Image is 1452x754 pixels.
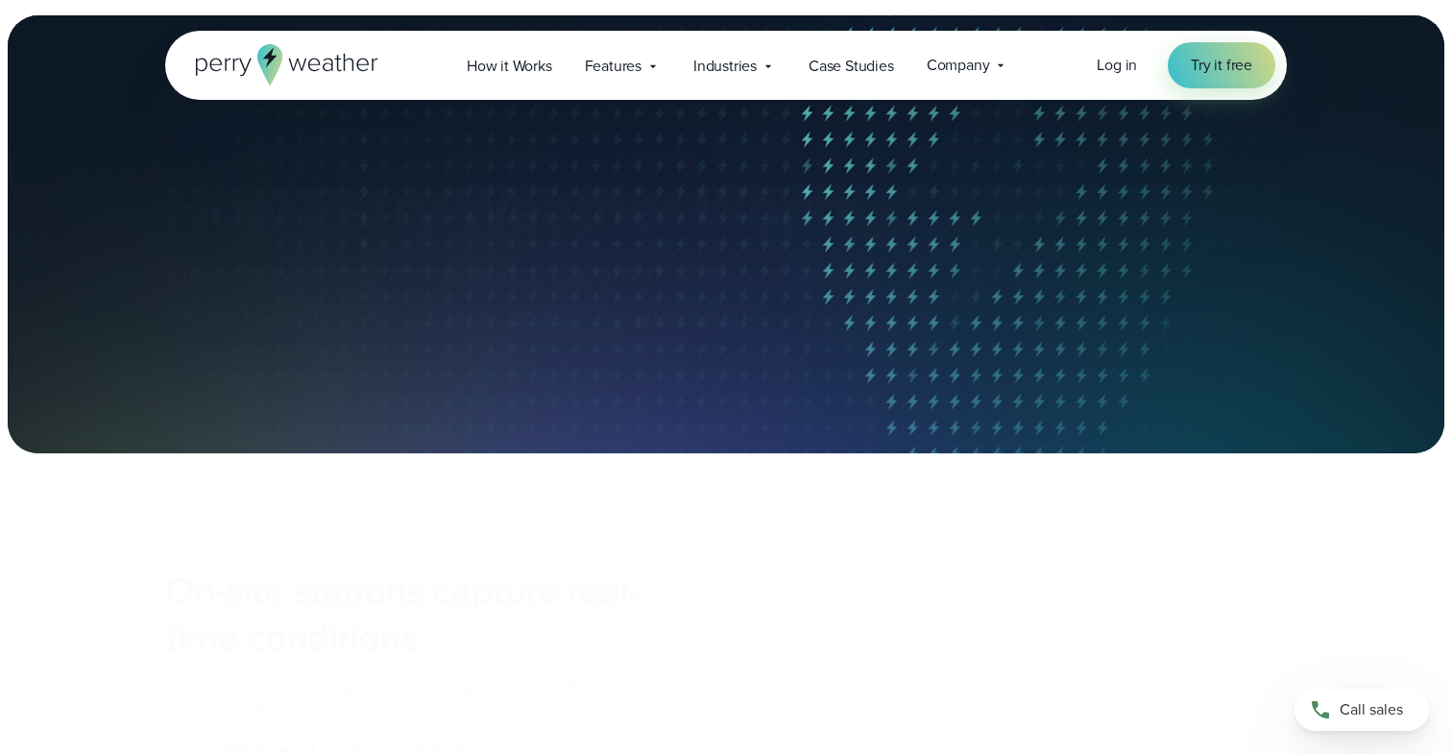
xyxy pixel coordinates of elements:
[585,55,641,78] span: Features
[809,55,894,78] span: Case Studies
[1097,54,1137,76] span: Log in
[792,46,910,85] a: Case Studies
[927,54,990,77] span: Company
[450,46,569,85] a: How it Works
[1295,689,1429,731] a: Call sales
[1340,698,1403,721] span: Call sales
[1191,54,1252,77] span: Try it free
[467,55,552,78] span: How it Works
[1097,54,1137,77] a: Log in
[693,55,757,78] span: Industries
[1168,42,1275,88] a: Try it free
